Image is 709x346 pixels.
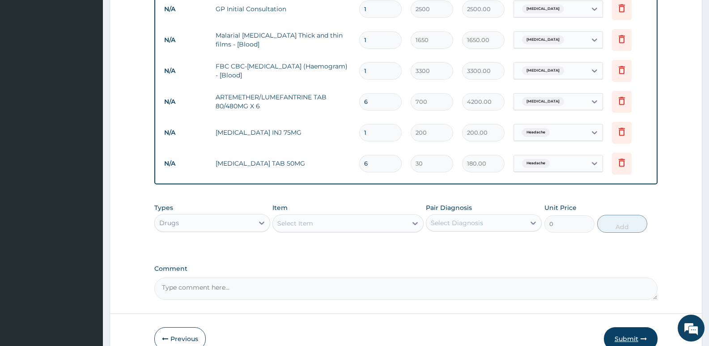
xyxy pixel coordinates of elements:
[160,124,211,141] td: N/A
[159,218,179,227] div: Drugs
[211,154,355,172] td: [MEDICAL_DATA] TAB 50MG
[160,94,211,110] td: N/A
[160,63,211,79] td: N/A
[522,4,564,13] span: [MEDICAL_DATA]
[160,32,211,48] td: N/A
[154,204,173,212] label: Types
[522,97,564,106] span: [MEDICAL_DATA]
[211,26,355,53] td: Malarial [MEDICAL_DATA] Thick and thin films - [Blood]
[522,35,564,44] span: [MEDICAL_DATA]
[426,203,472,212] label: Pair Diagnosis
[522,159,550,168] span: Headache
[211,88,355,115] td: ARTEMETHER/LUMEFANTRINE TAB 80/480MG X 6
[47,50,150,62] div: Chat with us now
[522,128,550,137] span: Headache
[277,219,313,228] div: Select Item
[52,113,123,203] span: We're online!
[211,124,355,141] td: [MEDICAL_DATA] INJ 75MG
[160,155,211,172] td: N/A
[4,244,170,276] textarea: Type your message and hit 'Enter'
[597,215,647,233] button: Add
[154,265,658,273] label: Comment
[272,203,288,212] label: Item
[211,57,355,84] td: FBC CBC-[MEDICAL_DATA] (Haemogram) - [Blood]
[431,218,483,227] div: Select Diagnosis
[544,203,577,212] label: Unit Price
[160,1,211,17] td: N/A
[522,66,564,75] span: [MEDICAL_DATA]
[147,4,168,26] div: Minimize live chat window
[17,45,36,67] img: d_794563401_company_1708531726252_794563401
